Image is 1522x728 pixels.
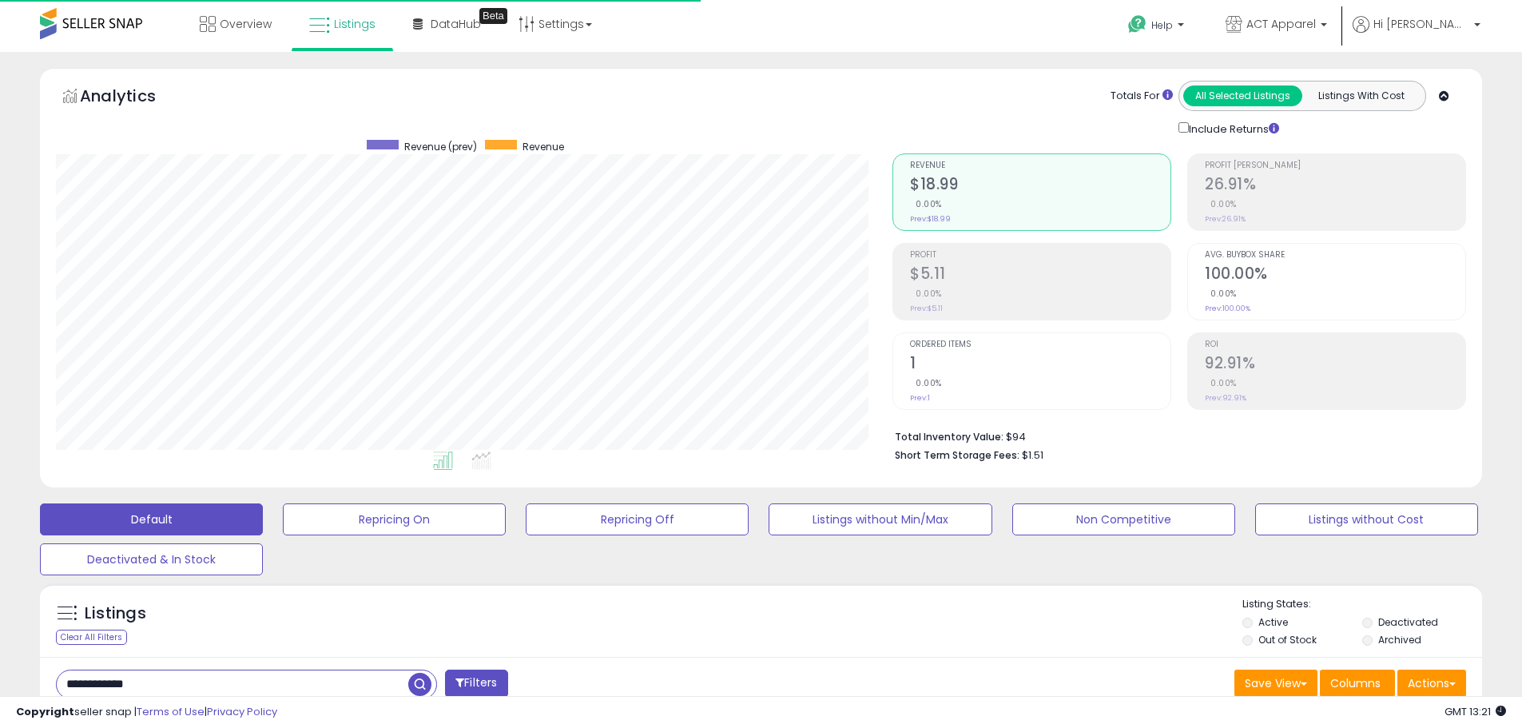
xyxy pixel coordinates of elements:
[1127,14,1147,34] i: Get Help
[137,704,205,719] a: Terms of Use
[1022,448,1043,463] span: $1.51
[1205,214,1246,224] small: Prev: 26.91%
[1255,503,1478,535] button: Listings without Cost
[16,705,277,720] div: seller snap | |
[1205,265,1465,286] h2: 100.00%
[526,503,749,535] button: Repricing Off
[479,8,507,24] div: Tooltip anchor
[56,630,127,645] div: Clear All Filters
[523,140,564,153] span: Revenue
[1234,670,1317,697] button: Save View
[1205,340,1465,349] span: ROI
[1445,704,1506,719] span: 2025-10-7 13:21 GMT
[1205,304,1250,313] small: Prev: 100.00%
[1205,354,1465,376] h2: 92.91%
[1242,597,1482,612] p: Listing States:
[1301,86,1421,106] button: Listings With Cost
[910,377,942,389] small: 0.00%
[910,340,1170,349] span: Ordered Items
[1378,633,1421,646] label: Archived
[910,251,1170,260] span: Profit
[1246,16,1316,32] span: ACT Apparel
[404,140,477,153] span: Revenue (prev)
[910,288,942,300] small: 0.00%
[769,503,991,535] button: Listings without Min/Max
[16,704,74,719] strong: Copyright
[1378,615,1438,629] label: Deactivated
[1151,18,1173,32] span: Help
[1205,198,1237,210] small: 0.00%
[1166,119,1298,137] div: Include Returns
[910,198,942,210] small: 0.00%
[40,543,263,575] button: Deactivated & In Stock
[40,503,263,535] button: Default
[220,16,272,32] span: Overview
[1258,633,1317,646] label: Out of Stock
[1205,251,1465,260] span: Avg. Buybox Share
[431,16,481,32] span: DataHub
[1111,89,1173,104] div: Totals For
[80,85,187,111] h5: Analytics
[895,426,1454,445] li: $94
[1205,175,1465,197] h2: 26.91%
[910,265,1170,286] h2: $5.11
[1205,377,1237,389] small: 0.00%
[910,304,943,313] small: Prev: $5.11
[1205,393,1246,403] small: Prev: 92.91%
[895,430,1003,444] b: Total Inventory Value:
[1397,670,1466,697] button: Actions
[910,175,1170,197] h2: $18.99
[445,670,507,698] button: Filters
[283,503,506,535] button: Repricing On
[1373,16,1469,32] span: Hi [PERSON_NAME]
[1205,288,1237,300] small: 0.00%
[910,161,1170,170] span: Revenue
[334,16,376,32] span: Listings
[1320,670,1395,697] button: Columns
[207,704,277,719] a: Privacy Policy
[1330,675,1381,691] span: Columns
[910,214,951,224] small: Prev: $18.99
[85,603,146,625] h5: Listings
[1115,2,1200,52] a: Help
[895,448,1019,462] b: Short Term Storage Fees:
[910,354,1170,376] h2: 1
[1258,615,1288,629] label: Active
[1183,86,1302,106] button: All Selected Listings
[1012,503,1235,535] button: Non Competitive
[1353,16,1480,52] a: Hi [PERSON_NAME]
[1205,161,1465,170] span: Profit [PERSON_NAME]
[910,393,930,403] small: Prev: 1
